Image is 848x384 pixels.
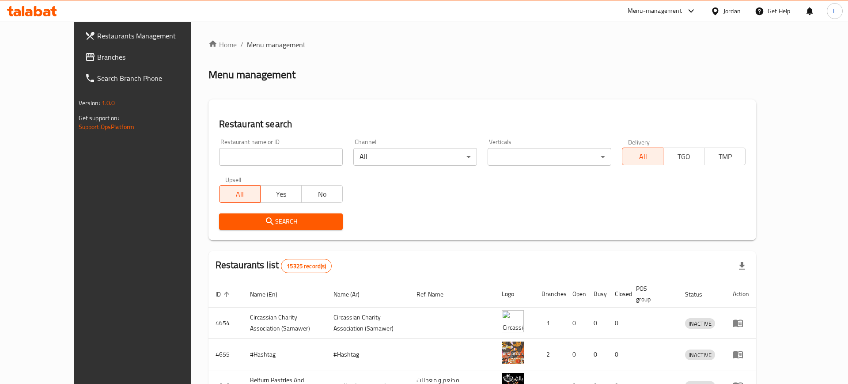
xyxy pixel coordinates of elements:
td: 4655 [208,339,243,370]
button: TMP [704,148,746,165]
th: Logo [495,281,534,308]
div: INACTIVE [685,318,715,329]
span: POS group [636,283,668,304]
div: Jordan [723,6,741,16]
label: Delivery [628,139,650,145]
th: Open [565,281,587,308]
span: INACTIVE [685,350,715,360]
td: #Hashtag [326,339,410,370]
span: INACTIVE [685,319,715,329]
h2: Restaurant search [219,118,746,131]
span: Menu management [247,39,306,50]
td: #Hashtag [243,339,326,370]
span: Name (En) [250,289,289,300]
a: Support.OpsPlatform [79,121,135,133]
span: L [833,6,836,16]
span: No [305,188,339,201]
th: Branches [534,281,565,308]
span: Branches [97,52,209,62]
span: 15325 record(s) [281,262,331,270]
h2: Menu management [208,68,295,82]
div: ​ [488,148,611,166]
a: Branches [78,46,216,68]
button: All [219,185,261,203]
span: Yes [264,188,298,201]
li: / [240,39,243,50]
button: No [301,185,343,203]
td: 0 [608,308,629,339]
span: Search Branch Phone [97,73,209,84]
div: Menu [733,349,749,360]
td: 0 [587,339,608,370]
span: Name (Ar) [333,289,371,300]
td: 0 [587,308,608,339]
td: 1 [534,308,565,339]
div: INACTIVE [685,350,715,360]
th: Closed [608,281,629,308]
td: 2 [534,339,565,370]
div: Menu-management [628,6,682,16]
input: Search for restaurant name or ID.. [219,148,343,166]
div: Export file [731,255,753,277]
a: Home [208,39,237,50]
th: Action [726,281,756,308]
span: Get support on: [79,112,119,124]
td: ​Circassian ​Charity ​Association​ (Samawer) [243,308,326,339]
nav: breadcrumb [208,39,757,50]
span: Search [226,216,336,227]
span: ID [216,289,232,300]
span: TMP [708,150,742,163]
img: ​Circassian ​Charity ​Association​ (Samawer) [502,310,524,332]
button: Yes [260,185,302,203]
td: ​Circassian ​Charity ​Association​ (Samawer) [326,308,410,339]
span: TGO [667,150,701,163]
td: 0 [608,339,629,370]
button: Search [219,213,343,230]
th: Busy [587,281,608,308]
td: 4654 [208,308,243,339]
a: Search Branch Phone [78,68,216,89]
button: TGO [663,148,704,165]
span: All [223,188,257,201]
span: Status [685,289,714,300]
div: Menu [733,318,749,328]
span: 1.0.0 [102,97,115,109]
span: Version: [79,97,100,109]
img: #Hashtag [502,342,524,364]
span: Ref. Name [416,289,455,300]
h2: Restaurants list [216,259,332,273]
label: Upsell [225,176,242,182]
td: 0 [565,339,587,370]
td: 0 [565,308,587,339]
a: Restaurants Management [78,25,216,46]
div: Total records count [281,259,332,273]
button: All [622,148,663,165]
span: All [626,150,660,163]
span: Restaurants Management [97,30,209,41]
div: All [353,148,477,166]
